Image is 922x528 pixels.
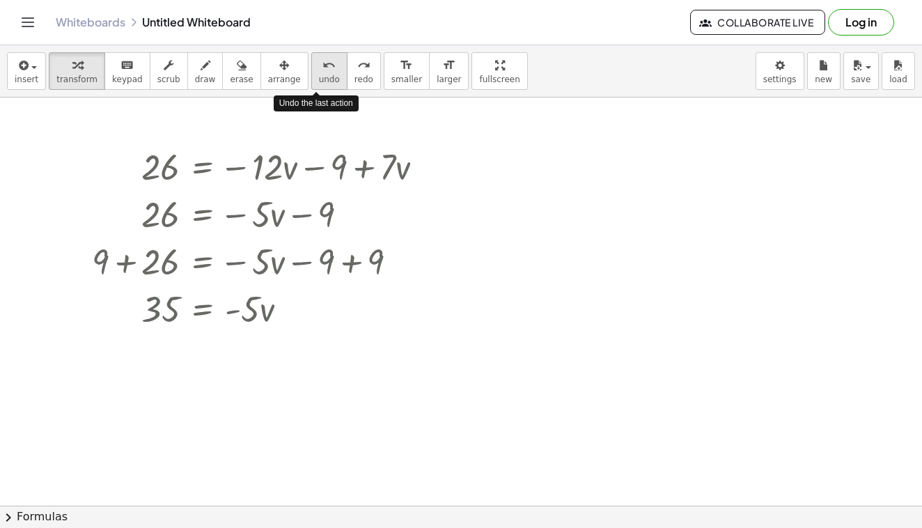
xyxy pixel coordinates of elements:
span: Collaborate Live [702,16,813,29]
button: erase [222,52,260,90]
button: arrange [260,52,308,90]
span: larger [437,75,461,84]
button: save [843,52,879,90]
div: Undo the last action [274,95,359,111]
i: redo [357,57,370,74]
i: format_size [442,57,455,74]
a: Whiteboards [56,15,125,29]
button: redoredo [347,52,381,90]
span: load [889,75,907,84]
i: keyboard [120,57,134,74]
button: keyboardkeypad [104,52,150,90]
button: settings [756,52,804,90]
i: format_size [400,57,413,74]
span: erase [230,75,253,84]
button: draw [187,52,224,90]
span: draw [195,75,216,84]
button: undoundo [311,52,347,90]
button: scrub [150,52,188,90]
button: format_sizelarger [429,52,469,90]
span: arrange [268,75,301,84]
span: fullscreen [479,75,519,84]
span: transform [56,75,97,84]
button: insert [7,52,46,90]
span: smaller [391,75,422,84]
i: undo [322,57,336,74]
button: Toggle navigation [17,11,39,33]
span: settings [763,75,797,84]
button: format_sizesmaller [384,52,430,90]
span: redo [354,75,373,84]
span: scrub [157,75,180,84]
span: insert [15,75,38,84]
button: Log in [828,9,894,36]
span: save [851,75,870,84]
button: new [807,52,841,90]
button: transform [49,52,105,90]
span: undo [319,75,340,84]
button: load [882,52,915,90]
button: Collaborate Live [690,10,825,35]
span: keypad [112,75,143,84]
button: fullscreen [471,52,527,90]
span: new [815,75,832,84]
